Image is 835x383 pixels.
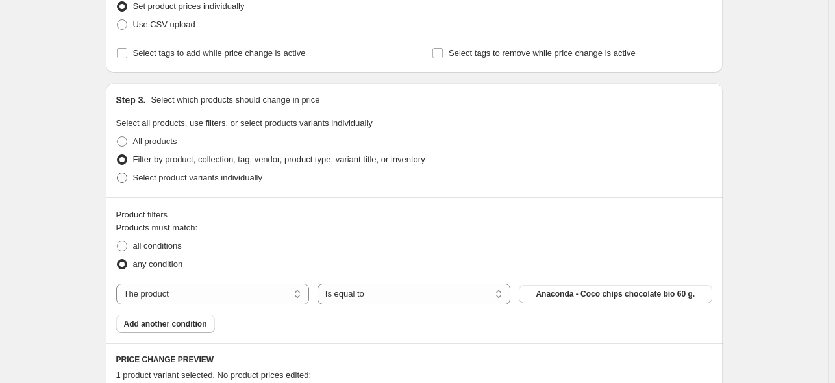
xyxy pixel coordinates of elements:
[116,370,312,380] span: 1 product variant selected. No product prices edited:
[133,19,195,29] span: Use CSV upload
[519,285,712,303] button: Anaconda - Coco chips chocolate bio 60 g.
[116,354,712,365] h6: PRICE CHANGE PREVIEW
[536,289,695,299] span: Anaconda - Coco chips chocolate bio 60 g.
[133,173,262,182] span: Select product variants individually
[133,241,182,251] span: all conditions
[449,48,636,58] span: Select tags to remove while price change is active
[151,93,319,106] p: Select which products should change in price
[133,259,183,269] span: any condition
[116,223,198,232] span: Products must match:
[133,136,177,146] span: All products
[116,93,146,106] h2: Step 3.
[133,48,306,58] span: Select tags to add while price change is active
[133,1,245,11] span: Set product prices individually
[116,118,373,128] span: Select all products, use filters, or select products variants individually
[116,315,215,333] button: Add another condition
[133,154,425,164] span: Filter by product, collection, tag, vendor, product type, variant title, or inventory
[124,319,207,329] span: Add another condition
[116,208,712,221] div: Product filters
